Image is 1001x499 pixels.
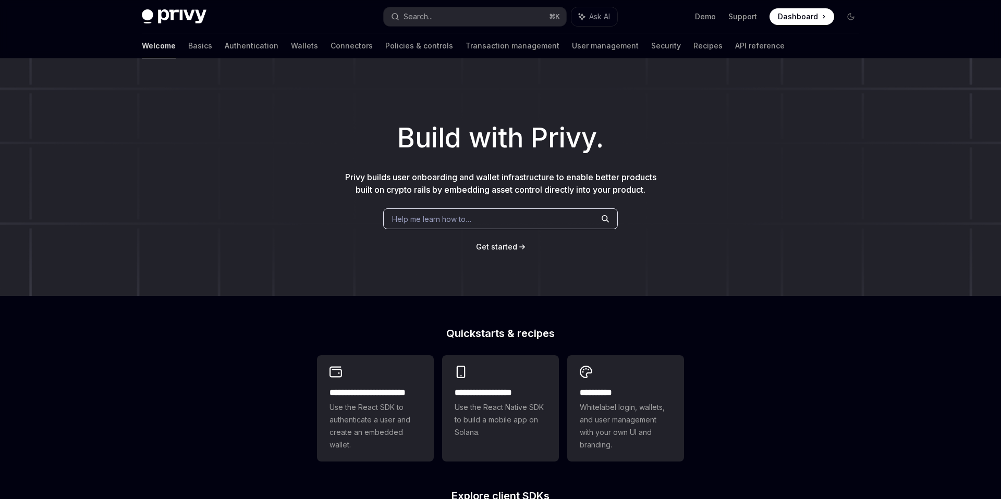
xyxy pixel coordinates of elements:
span: Privy builds user onboarding and wallet infrastructure to enable better products built on crypto ... [345,172,656,195]
span: Use the React SDK to authenticate a user and create an embedded wallet. [329,401,421,451]
a: **** **** **** ***Use the React Native SDK to build a mobile app on Solana. [442,355,559,461]
a: Connectors [331,33,373,58]
a: Authentication [225,33,278,58]
h1: Build with Privy. [17,118,984,158]
span: ⌘ K [549,13,560,21]
a: Basics [188,33,212,58]
a: Policies & controls [385,33,453,58]
img: dark logo [142,9,206,24]
button: Toggle dark mode [843,8,859,25]
span: Whitelabel login, wallets, and user management with your own UI and branding. [580,401,672,451]
a: API reference [735,33,785,58]
span: Get started [476,242,517,251]
a: Dashboard [770,8,834,25]
a: Recipes [693,33,723,58]
h2: Quickstarts & recipes [317,328,684,339]
span: Help me learn how to… [392,214,471,224]
a: Transaction management [466,33,559,58]
a: Security [651,33,681,58]
a: Support [728,11,757,22]
a: Wallets [291,33,318,58]
button: Search...⌘K [384,7,566,26]
span: Use the React Native SDK to build a mobile app on Solana. [455,401,546,439]
span: Ask AI [589,11,610,22]
a: Welcome [142,33,176,58]
a: **** *****Whitelabel login, wallets, and user management with your own UI and branding. [567,355,684,461]
a: Get started [476,242,517,252]
button: Ask AI [571,7,617,26]
span: Dashboard [778,11,818,22]
div: Search... [404,10,433,23]
a: User management [572,33,639,58]
a: Demo [695,11,716,22]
